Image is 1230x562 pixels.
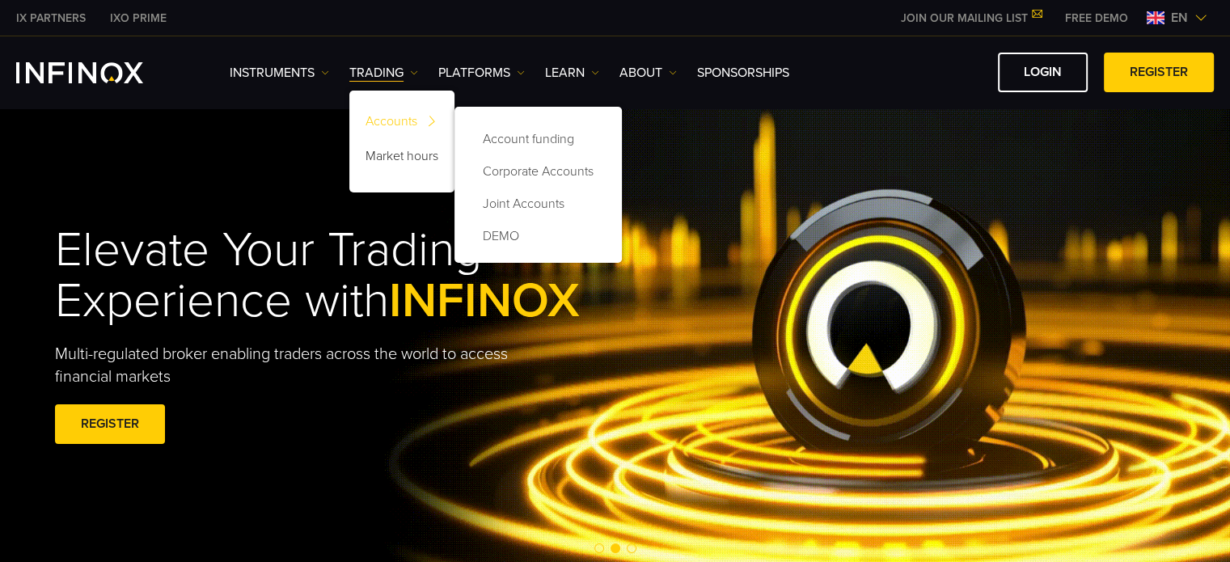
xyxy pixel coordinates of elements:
a: INFINOX MENU [1053,10,1140,27]
span: Go to slide 2 [611,543,620,553]
a: REGISTER [1104,53,1214,92]
a: PLATFORMS [438,63,525,82]
span: en [1164,8,1194,27]
a: INFINOX Logo [16,62,181,83]
a: Instruments [230,63,329,82]
a: JOIN OUR MAILING LIST [889,11,1053,25]
a: Learn [545,63,599,82]
a: Corporate Accounts [471,155,606,188]
a: INFINOX [98,10,179,27]
a: REGISTER [55,404,165,444]
a: Market hours [349,142,454,176]
p: Multi-regulated broker enabling traders across the world to access financial markets [55,343,535,388]
a: DEMO [471,220,606,252]
a: Accounts [349,107,454,142]
a: ABOUT [619,63,677,82]
a: INFINOX [4,10,98,27]
span: INFINOX [389,272,580,330]
a: Joint Accounts [471,188,606,220]
h1: Elevate Your Trading Experience with [55,225,655,327]
span: Go to slide 3 [627,543,636,553]
a: LOGIN [998,53,1088,92]
span: Go to slide 1 [594,543,604,553]
a: Account funding [471,123,606,155]
a: TRADING [349,63,418,82]
a: SPONSORSHIPS [697,63,789,82]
